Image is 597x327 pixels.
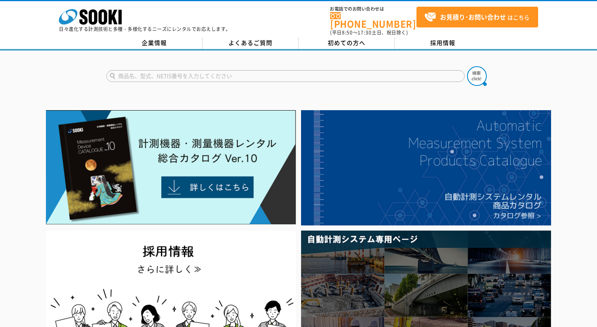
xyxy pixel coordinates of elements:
a: [PHONE_NUMBER] [330,12,416,28]
span: 8:50 [342,29,353,36]
strong: お見積り･お問い合わせ [440,12,506,22]
a: よくあるご質問 [203,37,299,49]
span: 17:30 [358,29,372,36]
img: btn_search.png [467,66,487,86]
a: 企業情報 [106,37,203,49]
span: お電話でのお問い合わせは [330,7,416,11]
span: 初めての方へ [328,38,365,47]
a: お見積り･お問い合わせはこちら [416,7,538,27]
span: はこちら [424,11,529,23]
a: 初めての方へ [299,37,395,49]
span: (平日 ～ 土日、祝日除く) [330,29,408,36]
a: 採用情報 [395,37,491,49]
img: Catalog Ver10 [46,110,296,225]
input: 商品名、型式、NETIS番号を入力してください [106,70,465,82]
p: 日々進化する計測技術と多種・多様化するニーズにレンタルでお応えします。 [59,27,231,31]
img: 自動計測システムカタログ [301,110,551,225]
